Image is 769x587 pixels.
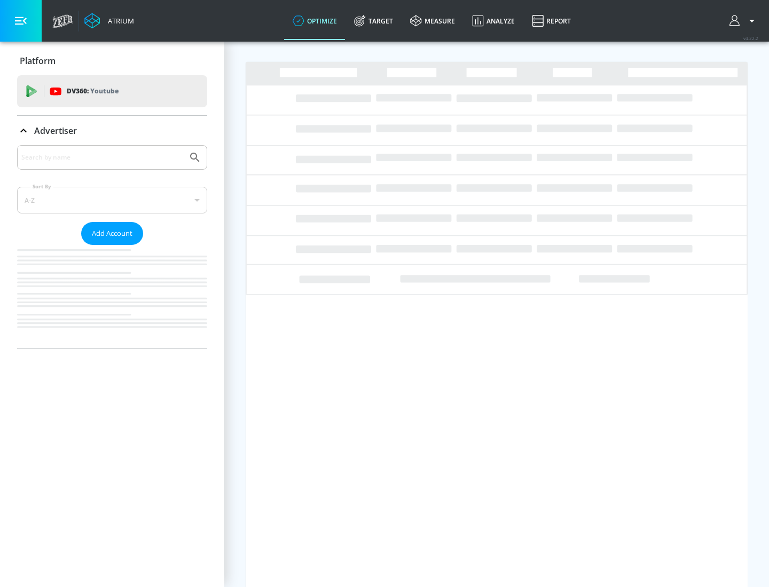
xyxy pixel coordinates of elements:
label: Sort By [30,183,53,190]
a: Target [346,2,402,40]
div: DV360: Youtube [17,75,207,107]
div: Platform [17,46,207,76]
div: A-Z [17,187,207,213]
span: Add Account [92,227,132,240]
p: Youtube [90,85,119,97]
p: Platform [20,55,56,67]
div: Advertiser [17,116,207,146]
div: Advertiser [17,145,207,348]
a: Report [523,2,579,40]
a: Atrium [84,13,134,29]
p: DV360: [67,85,119,97]
button: Add Account [81,222,143,245]
input: Search by name [21,150,183,164]
span: v 4.22.2 [743,35,758,41]
nav: list of Advertiser [17,245,207,348]
a: optimize [284,2,346,40]
p: Advertiser [34,125,77,137]
div: Atrium [104,16,134,26]
a: measure [402,2,464,40]
a: Analyze [464,2,523,40]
